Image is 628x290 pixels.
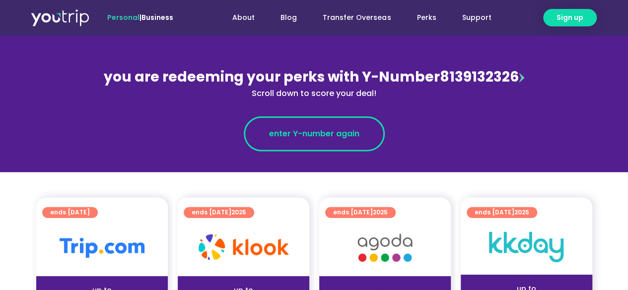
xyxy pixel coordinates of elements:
span: 2025 [514,208,529,216]
a: About [219,8,268,27]
div: 8139132326 [99,67,530,99]
span: Sign up [557,12,583,23]
a: Sign up [543,9,597,26]
span: you are redeeming your perks with Y-Number [104,67,440,87]
a: Business [141,12,173,22]
span: ends [DATE] [192,207,246,218]
span: | [107,12,173,22]
span: ends [DATE] [50,207,90,218]
span: 2025 [373,208,388,216]
nav: Menu [200,8,504,27]
a: Blog [268,8,310,27]
span: Personal [107,12,140,22]
a: enter Y-number again [244,116,385,151]
a: Transfer Overseas [310,8,404,27]
a: ends [DATE]2025 [325,207,396,218]
a: ends [DATE] [42,207,98,218]
a: Support [449,8,504,27]
span: ends [DATE] [333,207,388,218]
span: ends [DATE] [475,207,529,218]
div: Scroll down to score your deal! [99,88,530,99]
span: enter Y-number again [269,128,359,140]
a: ends [DATE]2025 [184,207,254,218]
a: Perks [404,8,449,27]
span: 2025 [231,208,246,216]
a: ends [DATE]2025 [467,207,537,218]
